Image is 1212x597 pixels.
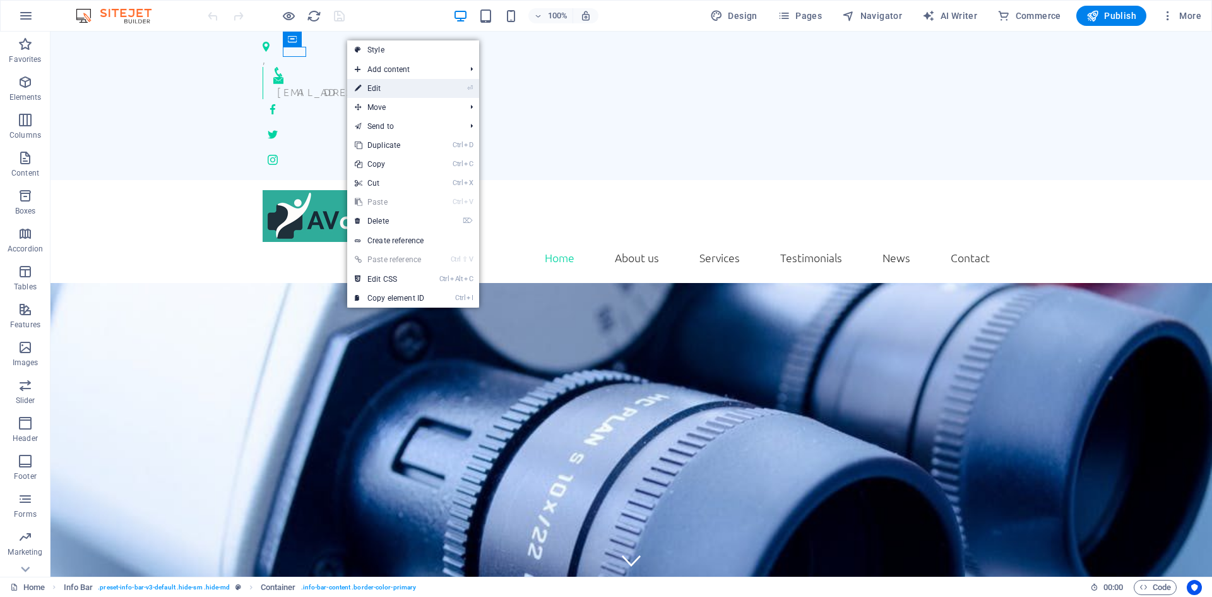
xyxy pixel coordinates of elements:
[306,8,321,23] button: reload
[9,92,42,102] p: Elements
[453,141,463,149] i: Ctrl
[8,244,43,254] p: Accordion
[347,117,460,136] a: Send to
[1139,580,1171,595] span: Code
[347,289,432,308] a: CtrlICopy element ID
[455,294,465,302] i: Ctrl
[1112,582,1114,592] span: :
[301,580,417,595] span: . info-bar-content .border-color-primary
[997,9,1061,22] span: Commerce
[1134,580,1177,595] button: Code
[347,270,432,289] a: CtrlAltCEdit CSS
[347,60,460,79] span: Add content
[235,584,241,591] i: This element is a customizable preset
[347,40,479,59] a: Style
[464,275,473,283] i: C
[464,160,473,168] i: C
[10,580,45,595] a: Click to cancel selection. Double-click to open Pages
[9,130,41,140] p: Columns
[281,8,296,23] button: Click here to leave preview mode and continue editing
[14,509,37,519] p: Forms
[15,206,36,216] p: Boxes
[8,547,42,557] p: Marketing
[13,358,39,368] p: Images
[922,9,977,22] span: AI Writer
[1156,6,1206,26] button: More
[1187,580,1202,595] button: Usercentrics
[1090,580,1124,595] h6: Session time
[528,8,573,23] button: 100%
[453,179,463,187] i: Ctrl
[261,580,296,595] span: Click to select. Double-click to edit
[1076,6,1146,26] button: Publish
[450,275,463,283] i: Alt
[347,250,432,269] a: Ctrl⇧VPaste reference
[347,136,432,155] a: CtrlDDuplicate
[580,10,591,21] i: On resize automatically adjust zoom level to fit chosen device.
[547,8,567,23] h6: 100%
[9,54,41,64] p: Favorites
[14,471,37,481] p: Footer
[469,255,473,263] i: V
[347,212,432,231] a: ⌦Delete
[347,98,460,117] span: Move
[464,198,473,206] i: V
[347,174,432,193] a: CtrlXCut
[464,141,473,149] i: D
[347,155,432,174] a: CtrlCCopy
[439,275,449,283] i: Ctrl
[10,320,40,330] p: Features
[16,395,35,406] p: Slider
[466,294,473,302] i: I
[705,6,763,26] div: Design (Ctrl+Alt+Y)
[462,255,468,263] i: ⇧
[307,9,321,23] i: Reload page
[64,580,417,595] nav: breadcrumb
[917,6,982,26] button: AI Writer
[453,160,463,168] i: Ctrl
[14,282,37,292] p: Tables
[710,9,757,22] span: Design
[464,179,473,187] i: X
[837,6,907,26] button: Navigator
[347,79,432,98] a: ⏎Edit
[347,193,432,212] a: CtrlVPaste
[347,231,479,250] a: Create reference
[1103,580,1123,595] span: 00 00
[842,9,902,22] span: Navigator
[11,168,39,178] p: Content
[98,580,230,595] span: . preset-info-bar-v3-default .hide-sm .hide-md
[705,6,763,26] button: Design
[451,255,461,263] i: Ctrl
[453,198,463,206] i: Ctrl
[778,9,822,22] span: Pages
[1086,9,1136,22] span: Publish
[73,8,167,23] img: Editor Logo
[467,84,473,92] i: ⏎
[773,6,827,26] button: Pages
[13,433,38,443] p: Header
[64,580,93,595] span: Click to select. Double-click to edit
[463,217,473,225] i: ⌦
[1161,9,1201,22] span: More
[992,6,1066,26] button: Commerce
